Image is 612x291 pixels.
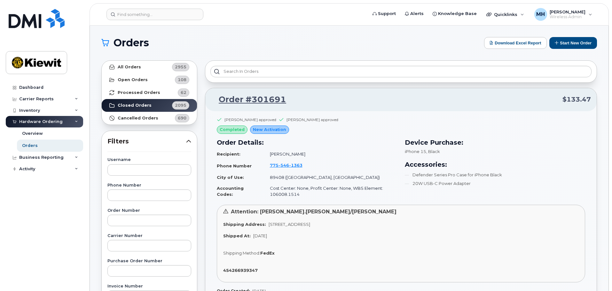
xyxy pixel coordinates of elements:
[107,234,191,238] label: Carrier Number
[279,163,289,168] span: 546
[118,103,152,108] strong: Closed Orders
[405,172,585,178] li: Defender Series Pro Case for iPhone Black
[107,209,191,213] label: Order Number
[223,250,260,256] span: Shipping Method:
[264,149,397,160] td: [PERSON_NAME]
[102,99,197,112] a: Closed Orders2095
[107,137,186,146] span: Filters
[264,172,397,183] td: 89408 ([GEOGRAPHIC_DATA], [GEOGRAPHIC_DATA])
[270,163,310,168] a: 7755461363
[175,102,186,108] span: 2095
[231,209,396,215] span: Attention: [PERSON_NAME].[PERSON_NAME]/[PERSON_NAME]
[175,64,186,70] span: 2955
[562,95,591,104] span: $133.47
[102,61,197,73] a: All Orders2955
[107,183,191,188] label: Phone Number
[426,149,440,154] span: , Black
[118,90,160,95] strong: Processed Orders
[118,116,158,121] strong: Cancelled Orders
[211,94,286,105] a: Order #301691
[217,175,244,180] strong: City of Use:
[107,284,191,288] label: Invoice Number
[102,86,197,99] a: Processed Orders62
[118,77,148,82] strong: Open Orders
[224,117,276,122] div: [PERSON_NAME] approved
[220,126,245,133] span: completed
[217,138,397,147] h3: Order Details:
[549,37,597,49] button: Start New Order
[405,149,426,154] span: iPhone 15
[253,126,286,133] span: New Activation
[210,66,592,77] input: Search in orders
[118,65,141,70] strong: All Orders
[405,160,585,169] h3: Accessories:
[223,222,266,227] strong: Shipping Address:
[223,268,258,273] strong: 454266939347
[260,250,275,256] strong: FedEx
[405,180,585,187] li: 20W USB-C Power Adapter
[114,38,149,48] span: Orders
[217,186,244,197] strong: Accounting Codes:
[269,222,310,227] span: [STREET_ADDRESS]
[223,233,251,238] strong: Shipped At:
[178,115,186,121] span: 690
[181,89,186,96] span: 62
[286,117,338,122] div: [PERSON_NAME] approved
[217,151,240,157] strong: Recipient:
[223,268,260,273] a: 454266939347
[102,112,197,125] a: Cancelled Orders690
[484,37,547,49] button: Download Excel Report
[584,263,607,286] iframe: Messenger Launcher
[253,233,267,238] span: [DATE]
[264,183,397,200] td: Cost Center: None, Profit Center: None, WBS Element: 106008.1514
[107,259,191,263] label: Purchase Order Number
[178,77,186,83] span: 108
[217,163,252,168] strong: Phone Number
[107,158,191,162] label: Username
[405,138,585,147] h3: Device Purchase:
[289,163,302,168] span: 1363
[102,73,197,86] a: Open Orders108
[270,163,302,168] span: 775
